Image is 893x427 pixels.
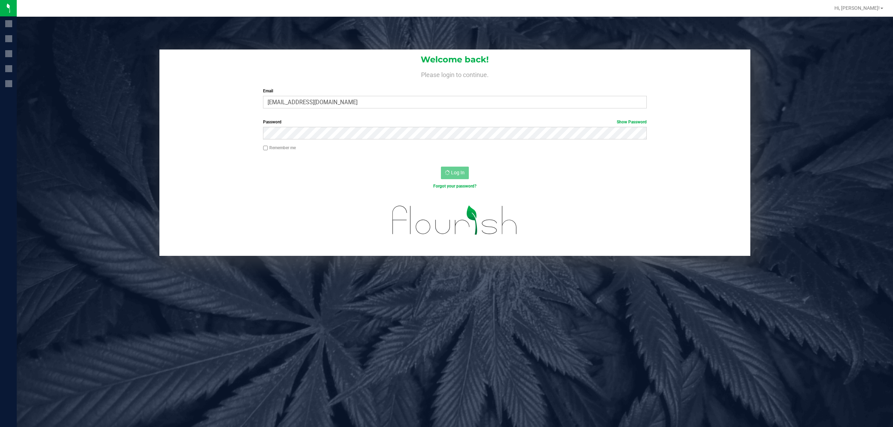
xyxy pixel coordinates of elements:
a: Forgot your password? [433,184,476,189]
h1: Welcome back! [159,55,751,64]
a: Show Password [617,120,647,124]
img: flourish_logo.svg [381,197,529,244]
button: Log In [441,167,469,179]
span: Log In [451,170,465,175]
input: Remember me [263,146,268,151]
label: Remember me [263,145,296,151]
label: Email [263,88,647,94]
span: Password [263,120,282,124]
span: Hi, [PERSON_NAME]! [834,5,880,11]
h4: Please login to continue. [159,70,751,78]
